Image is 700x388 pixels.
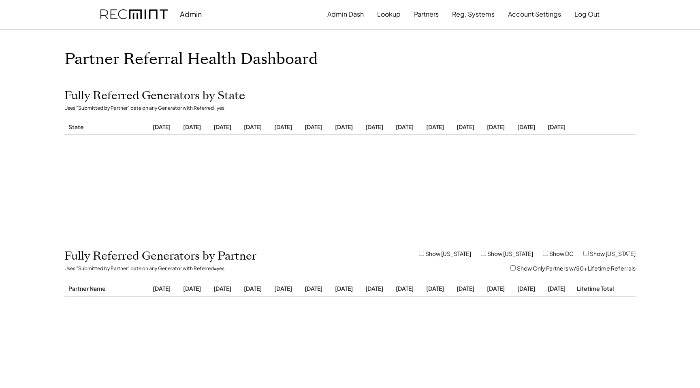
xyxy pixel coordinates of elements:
div: Uses "Submitted by Partner" date on any Generator with Referred=yes [64,265,224,272]
div: [DATE] [301,123,326,130]
div: Admin [180,9,202,19]
div: [DATE] [393,123,417,130]
div: [DATE] [332,285,356,292]
div: [DATE] [332,123,356,130]
div: [DATE] [514,123,538,130]
button: Admin Dash [327,6,364,22]
h2: Fully Referred Generators by State [64,89,245,103]
label: Show [US_STATE] [487,250,533,257]
div: [DATE] [362,285,386,292]
div: [DATE] [544,285,569,292]
h1: Partner Referral Health Dashboard [64,50,318,69]
label: Show [US_STATE] [590,250,636,257]
div: [DATE] [514,285,538,292]
h2: Fully Referred Generators by Partner [64,249,256,263]
div: [DATE] [453,123,478,130]
div: [DATE] [453,285,478,292]
div: [DATE] [180,123,204,130]
div: [DATE] [423,285,447,292]
img: recmint-logotype%403x.png [100,9,168,19]
div: Partner Name [68,285,143,292]
div: [DATE] [362,123,386,130]
div: [DATE] [241,285,265,292]
div: [DATE] [393,285,417,292]
div: [DATE] [210,285,235,292]
div: [DATE] [271,285,295,292]
label: Show [US_STATE] [425,250,471,257]
button: Reg. Systems [452,6,495,22]
div: [DATE] [484,123,508,130]
div: [DATE] [180,285,204,292]
label: Show DC [549,250,574,257]
div: State [68,123,143,130]
div: [DATE] [210,123,235,130]
div: [DATE] [241,123,265,130]
div: Uses "Submitted by Partner" date on any Generator with Referred=yes [64,105,224,111]
button: Log Out [574,6,600,22]
button: Lookup [377,6,401,22]
button: Account Settings [508,6,561,22]
div: [DATE] [271,123,295,130]
div: Lifetime Total [575,285,615,292]
button: Partners [414,6,439,22]
div: [DATE] [149,123,174,130]
div: [DATE] [301,285,326,292]
label: Show Only Partners w/50+ Lifetime Referrals [517,264,636,272]
div: [DATE] [149,285,174,292]
div: [DATE] [484,285,508,292]
div: [DATE] [544,123,569,130]
div: [DATE] [423,123,447,130]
